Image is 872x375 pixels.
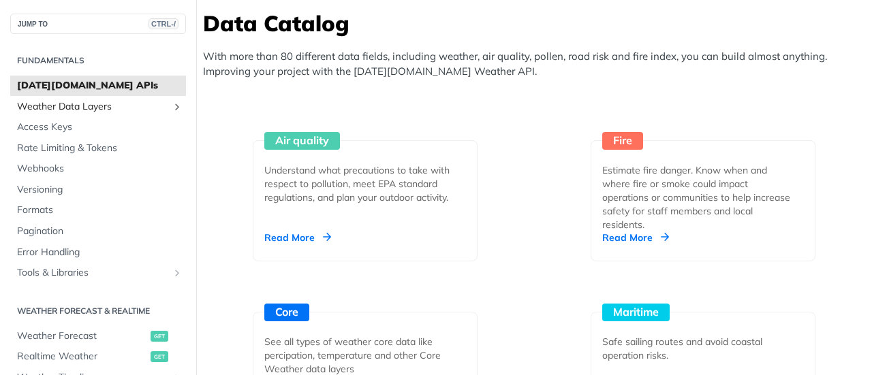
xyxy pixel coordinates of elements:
[17,329,147,343] span: Weather Forecast
[151,331,168,342] span: get
[10,76,186,96] a: [DATE][DOMAIN_NAME] APIs
[10,117,186,137] a: Access Keys
[17,183,183,197] span: Versioning
[10,263,186,283] a: Tools & LibrariesShow subpages for Tools & Libraries
[149,18,178,29] span: CTRL-/
[17,203,183,217] span: Formats
[10,242,186,263] a: Error Handling
[602,163,793,231] div: Estimate fire danger. Know when and where fire or smoke could impact operations or communities to...
[247,90,483,261] a: Air quality Understand what precautions to take with respect to pollution, meet EPA standard regu...
[264,163,455,204] div: Understand what precautions to take with respect to pollution, meet EPA standard regulations, and...
[17,100,168,114] span: Weather Data Layers
[10,14,186,34] button: JUMP TOCTRL-/
[203,8,872,38] h3: Data Catalog
[17,246,183,259] span: Error Handling
[10,326,186,346] a: Weather Forecastget
[172,101,183,112] button: Show subpages for Weather Data Layers
[10,200,186,221] a: Formats
[17,350,147,363] span: Realtime Weather
[10,346,186,367] a: Realtime Weatherget
[17,162,183,176] span: Webhooks
[264,231,331,244] div: Read More
[10,221,186,242] a: Pagination
[10,138,186,159] a: Rate Limiting & Tokens
[602,132,643,150] div: Fire
[17,79,183,93] span: [DATE][DOMAIN_NAME] APIs
[151,351,168,362] span: get
[10,97,186,117] a: Weather Data LayersShow subpages for Weather Data Layers
[602,231,669,244] div: Read More
[17,225,183,238] span: Pagination
[10,180,186,200] a: Versioning
[203,49,872,80] p: With more than 80 different data fields, including weather, air quality, pollen, road risk and fi...
[602,304,670,321] div: Maritime
[17,142,183,155] span: Rate Limiting & Tokens
[17,120,183,134] span: Access Keys
[10,305,186,317] h2: Weather Forecast & realtime
[264,304,309,321] div: Core
[264,132,340,150] div: Air quality
[17,266,168,280] span: Tools & Libraries
[10,159,186,179] a: Webhooks
[10,54,186,67] h2: Fundamentals
[172,267,183,278] button: Show subpages for Tools & Libraries
[585,90,821,261] a: Fire Estimate fire danger. Know when and where fire or smoke could impact operations or communiti...
[602,335,793,362] div: Safe sailing routes and avoid coastal operation risks.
